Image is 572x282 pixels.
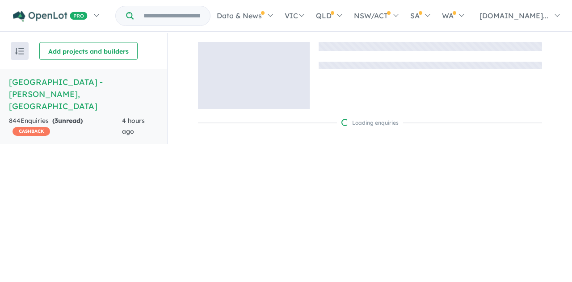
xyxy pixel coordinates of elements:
[341,118,399,127] div: Loading enquiries
[122,117,145,135] span: 4 hours ago
[39,42,138,60] button: Add projects and builders
[9,76,158,112] h5: [GEOGRAPHIC_DATA] - [PERSON_NAME] , [GEOGRAPHIC_DATA]
[52,117,83,125] strong: ( unread)
[479,11,548,20] span: [DOMAIN_NAME]...
[15,48,24,55] img: sort.svg
[13,127,50,136] span: CASHBACK
[9,116,122,137] div: 844 Enquir ies
[55,117,58,125] span: 3
[135,6,208,25] input: Try estate name, suburb, builder or developer
[13,11,88,22] img: Openlot PRO Logo White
